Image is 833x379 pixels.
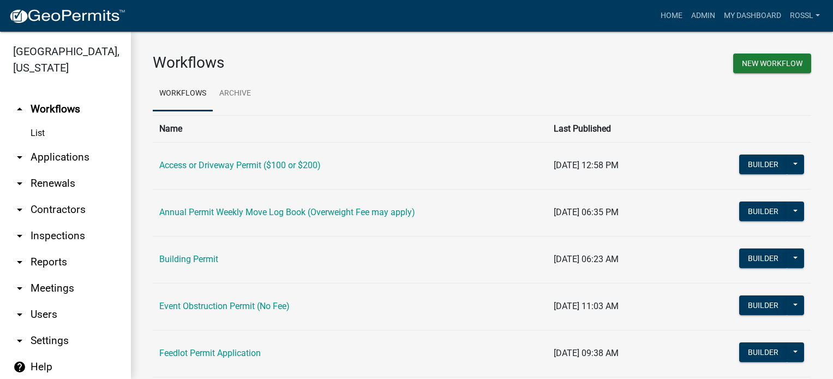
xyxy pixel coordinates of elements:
[547,115,716,142] th: Last Published
[739,155,787,174] button: Builder
[159,160,321,170] a: Access or Driveway Permit ($100 or $200)
[656,5,687,26] a: Home
[13,282,26,295] i: arrow_drop_down
[159,207,415,217] a: Annual Permit Weekly Move Log Book (Overweight Fee may apply)
[159,301,290,311] a: Event Obstruction Permit (No Fee)
[739,248,787,268] button: Builder
[554,254,619,264] span: [DATE] 06:23 AM
[720,5,786,26] a: My Dashboard
[13,229,26,242] i: arrow_drop_down
[153,54,474,72] h3: Workflows
[13,103,26,116] i: arrow_drop_up
[153,76,213,111] a: Workflows
[13,256,26,269] i: arrow_drop_down
[554,348,619,358] span: [DATE] 09:38 AM
[13,177,26,190] i: arrow_drop_down
[13,360,26,374] i: help
[786,5,824,26] a: RossL
[13,334,26,347] i: arrow_drop_down
[554,207,619,217] span: [DATE] 06:35 PM
[554,160,619,170] span: [DATE] 12:58 PM
[13,151,26,164] i: arrow_drop_down
[687,5,720,26] a: Admin
[739,202,787,221] button: Builder
[733,54,811,73] button: New Workflow
[739,295,787,315] button: Builder
[159,348,261,358] a: Feedlot Permit Application
[554,301,619,311] span: [DATE] 11:03 AM
[159,254,218,264] a: Building Permit
[739,342,787,362] button: Builder
[13,308,26,321] i: arrow_drop_down
[13,203,26,216] i: arrow_drop_down
[153,115,547,142] th: Name
[213,76,257,111] a: Archive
